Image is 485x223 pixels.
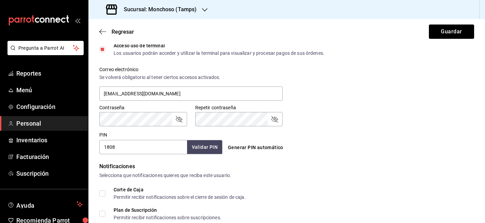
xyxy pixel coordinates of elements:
span: Inventarios [16,136,83,145]
button: passwordField [270,115,279,123]
label: Correo electrónico [99,67,283,72]
label: Repetir contraseña [195,105,283,110]
button: open_drawer_menu [75,18,80,23]
div: Notificaciones [99,162,474,171]
div: Los usuarios podrán acceder y utilizar la terminal para visualizar y procesar pagos de sus órdenes. [114,51,324,55]
span: Reportes [16,69,83,78]
span: Facturación [16,152,83,161]
div: Permitir recibir notificaciones sobre suscripciones. [114,215,221,220]
div: Permitir recibir notificaciones sobre el cierre de sesión de caja. [114,195,246,200]
button: Generar PIN automático [225,141,286,154]
button: Regresar [99,29,134,35]
div: Acceso uso de terminal [114,43,324,48]
button: Guardar [429,25,474,39]
div: Se volverá obligatorio al tener ciertos accesos activados. [99,74,283,81]
button: Pregunta a Parrot AI [7,41,84,55]
div: Corte de Caja [114,187,246,192]
span: Ayuda [16,200,74,208]
span: Configuración [16,102,83,111]
span: Menú [16,85,83,95]
div: Selecciona que notificaciones quieres que reciba este usuario. [99,172,474,179]
span: Suscripción [16,169,83,178]
h3: Sucursal: Monchoso (Tamps) [118,5,197,14]
a: Pregunta a Parrot AI [5,49,84,57]
span: Personal [16,119,83,128]
span: Regresar [112,29,134,35]
button: passwordField [175,115,183,123]
div: Plan de Suscripción [114,208,221,212]
input: 3 a 6 dígitos [99,140,187,154]
label: PIN [99,132,107,137]
label: Contraseña [99,105,187,110]
button: Validar PIN [187,140,222,154]
span: Pregunta a Parrot AI [18,45,73,52]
